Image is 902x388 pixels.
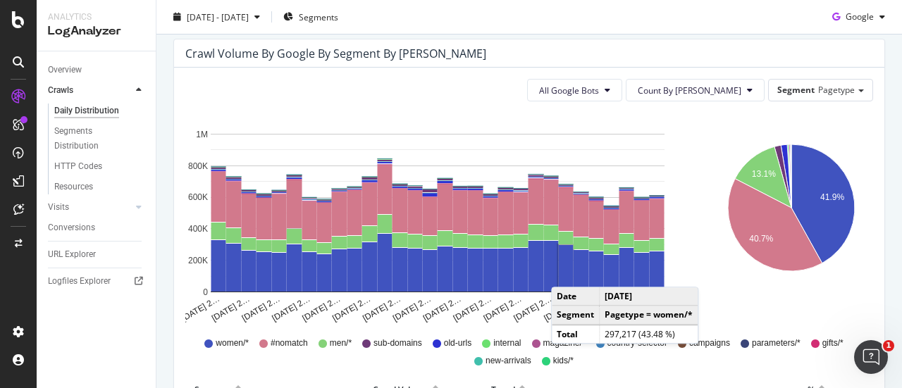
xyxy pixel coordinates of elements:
button: Segments [278,6,344,28]
svg: A chart. [712,113,870,324]
a: Conversions [48,220,146,235]
div: URL Explorer [48,247,96,262]
span: Google [846,11,874,23]
span: internal [493,337,521,349]
text: 0 [203,287,208,297]
text: 200K [188,256,208,265]
div: Logfiles Explorer [48,274,111,289]
span: women/* [216,337,249,349]
button: [DATE] - [DATE] [168,6,266,28]
div: HTTP Codes [54,159,102,174]
td: Segment [552,306,600,325]
text: 40.7% [749,234,773,244]
div: Conversions [48,220,95,235]
div: Resources [54,180,93,194]
td: [DATE] [600,288,698,306]
td: Date [552,288,600,306]
text: 13.1% [752,169,776,179]
span: sub-domains [373,337,422,349]
span: new-arrivals [486,355,531,367]
span: gifts/* [822,337,844,349]
text: 1M [196,130,208,139]
a: Crawls [48,83,132,98]
span: #nomatch [271,337,308,349]
text: 400K [188,224,208,234]
span: parameters/* [752,337,801,349]
a: Resources [54,180,146,194]
span: Segments [299,11,338,23]
a: HTTP Codes [54,159,146,174]
span: [DATE] - [DATE] [187,11,249,23]
a: URL Explorer [48,247,146,262]
a: Visits [48,200,132,215]
td: 297,217 (43.48 %) [600,325,698,343]
span: magazine/* [543,337,586,349]
span: kids/* [553,355,574,367]
button: All Google Bots [527,79,622,101]
div: Analytics [48,11,144,23]
text: 800K [188,161,208,171]
span: old-urls [444,337,471,349]
a: Segments Distribution [54,124,146,154]
svg: A chart. [185,113,690,324]
div: Overview [48,63,82,77]
span: 1 [883,340,894,351]
div: Visits [48,200,69,215]
a: Logfiles Explorer [48,274,146,289]
div: Daily Distribution [54,104,119,118]
span: Pagetype [818,84,855,96]
text: 41.9% [820,192,844,202]
span: All Google Bots [539,85,599,96]
td: Total [552,325,600,343]
iframe: Intercom live chat [854,340,888,374]
span: campaigns [689,337,730,349]
a: Overview [48,63,146,77]
a: Daily Distribution [54,104,146,118]
div: Segments Distribution [54,124,132,154]
span: Count By Day [638,85,741,96]
div: Crawls [48,83,73,98]
button: Google [827,6,891,28]
span: men/* [330,337,352,349]
div: LogAnalyzer [48,23,144,39]
button: Count By [PERSON_NAME] [626,79,765,101]
td: Pagetype = women/* [600,306,698,325]
div: Crawl Volume by google by Segment by [PERSON_NAME] [185,46,486,61]
text: 600K [188,193,208,203]
span: Segment [777,84,815,96]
